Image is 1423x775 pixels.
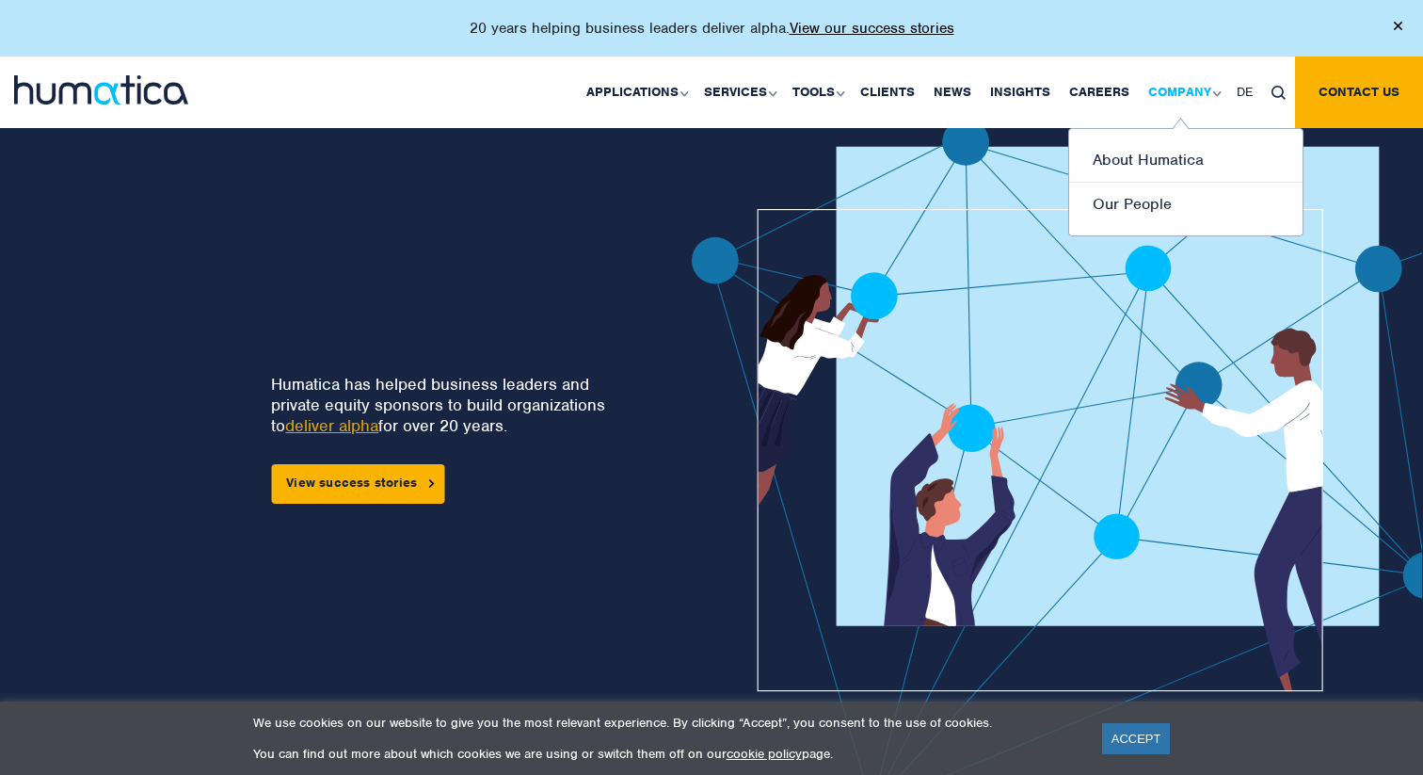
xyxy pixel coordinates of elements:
p: Humatica has helped business leaders and private equity sponsors to build organizations to for ov... [271,374,615,436]
span: DE [1237,84,1253,100]
a: View our success stories [790,19,954,38]
a: deliver alpha [285,415,378,436]
a: Careers [1060,57,1139,128]
a: Applications [577,57,695,128]
a: Contact us [1295,57,1423,128]
a: Insights [981,57,1060,128]
a: Company [1139,57,1227,128]
p: We use cookies on our website to give you the most relevant experience. By clicking “Accept”, you... [253,715,1079,731]
img: search_icon [1271,86,1286,100]
img: logo [14,75,188,105]
p: You can find out more about which cookies we are using or switch them off on our page. [253,746,1079,762]
a: News [924,57,981,128]
a: DE [1227,57,1262,128]
a: View success stories [271,464,444,504]
a: cookie policy [727,746,802,762]
img: arrowicon [428,479,434,488]
a: About Humatica [1069,138,1303,183]
a: Our People [1069,183,1303,226]
a: Services [695,57,783,128]
a: Tools [783,57,851,128]
a: Clients [851,57,924,128]
a: ACCEPT [1102,723,1171,754]
p: 20 years helping business leaders deliver alpha. [470,19,954,38]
